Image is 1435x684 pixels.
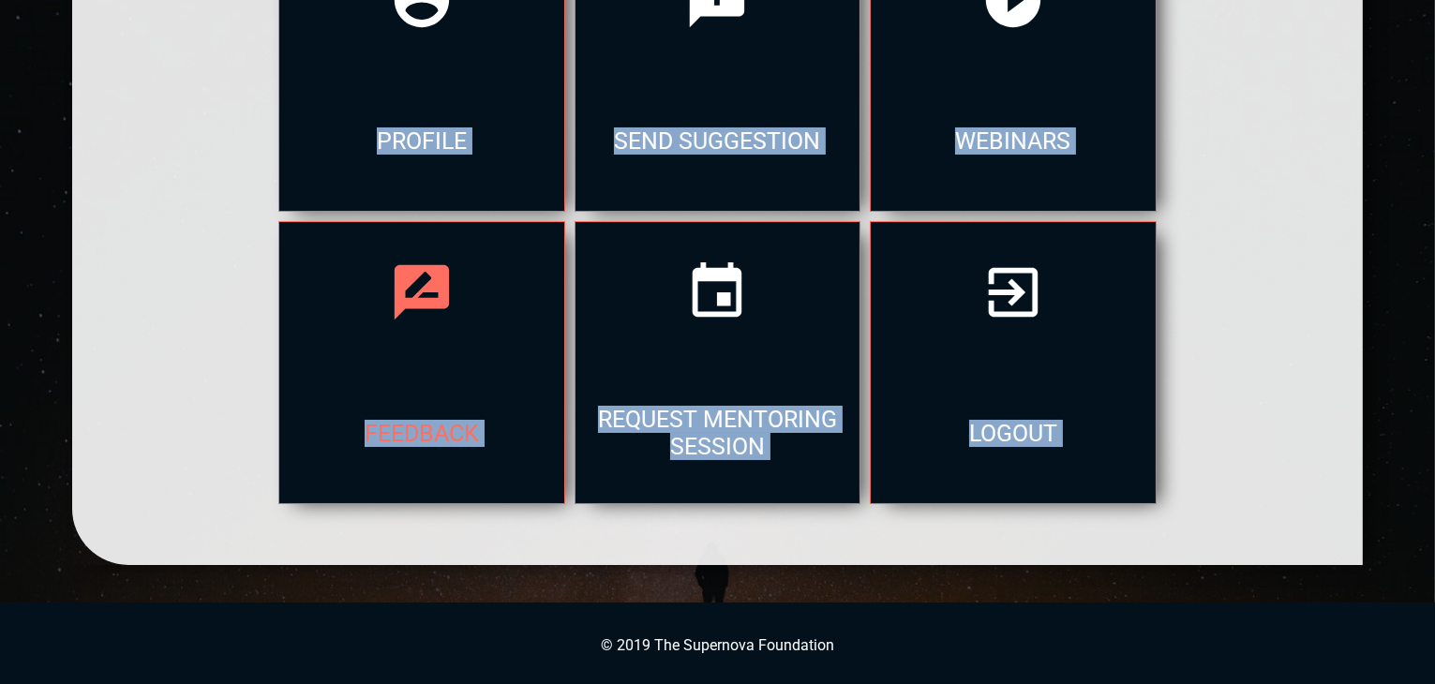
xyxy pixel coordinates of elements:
[279,70,563,211] div: profile
[871,363,1155,503] div: logout
[279,363,563,503] div: feedback
[575,363,860,503] div: Request Mentoring Session
[871,70,1155,211] div: webinars
[19,636,1416,654] p: © 2019 The Supernova Foundation
[575,70,860,211] div: send suggestion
